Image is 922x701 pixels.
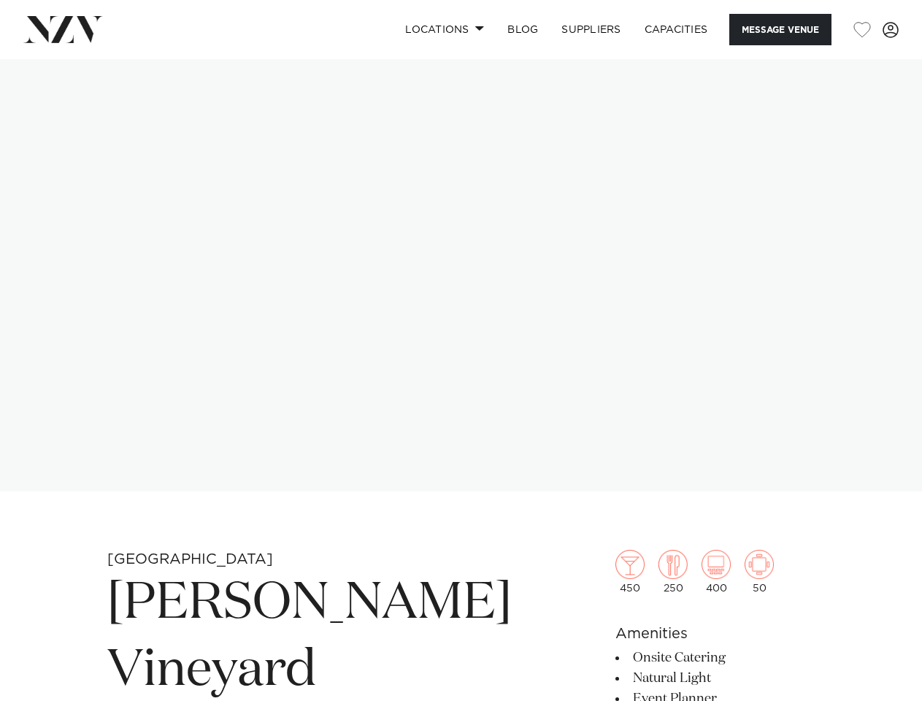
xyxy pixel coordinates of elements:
[615,623,815,645] h6: Amenities
[615,550,645,579] img: cocktail.png
[658,550,688,594] div: 250
[393,14,496,45] a: Locations
[658,550,688,579] img: dining.png
[745,550,774,579] img: meeting.png
[615,648,815,668] li: Onsite Catering
[745,550,774,594] div: 50
[107,552,273,567] small: [GEOGRAPHIC_DATA]
[615,668,815,689] li: Natural Light
[702,550,731,594] div: 400
[729,14,831,45] button: Message Venue
[496,14,550,45] a: BLOG
[23,16,103,42] img: nzv-logo.png
[550,14,632,45] a: SUPPLIERS
[615,550,645,594] div: 450
[633,14,720,45] a: Capacities
[702,550,731,579] img: theatre.png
